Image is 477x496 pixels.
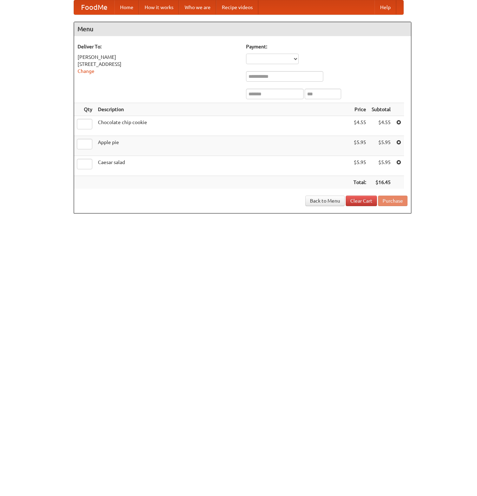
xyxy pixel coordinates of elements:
[246,43,408,50] h5: Payment:
[139,0,179,14] a: How it works
[351,103,369,116] th: Price
[369,103,393,116] th: Subtotal
[78,54,239,61] div: [PERSON_NAME]
[351,116,369,136] td: $4.55
[305,196,345,206] a: Back to Menu
[369,156,393,176] td: $5.95
[351,136,369,156] td: $5.95
[351,156,369,176] td: $5.95
[369,116,393,136] td: $4.55
[95,103,351,116] th: Description
[351,176,369,189] th: Total:
[78,61,239,68] div: [STREET_ADDRESS]
[78,68,94,74] a: Change
[369,176,393,189] th: $16.45
[179,0,216,14] a: Who we are
[74,0,114,14] a: FoodMe
[369,136,393,156] td: $5.95
[74,22,411,36] h4: Menu
[78,43,239,50] h5: Deliver To:
[95,136,351,156] td: Apple pie
[346,196,377,206] a: Clear Cart
[216,0,258,14] a: Recipe videos
[114,0,139,14] a: Home
[375,0,396,14] a: Help
[95,156,351,176] td: Caesar salad
[378,196,408,206] button: Purchase
[95,116,351,136] td: Chocolate chip cookie
[74,103,95,116] th: Qty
